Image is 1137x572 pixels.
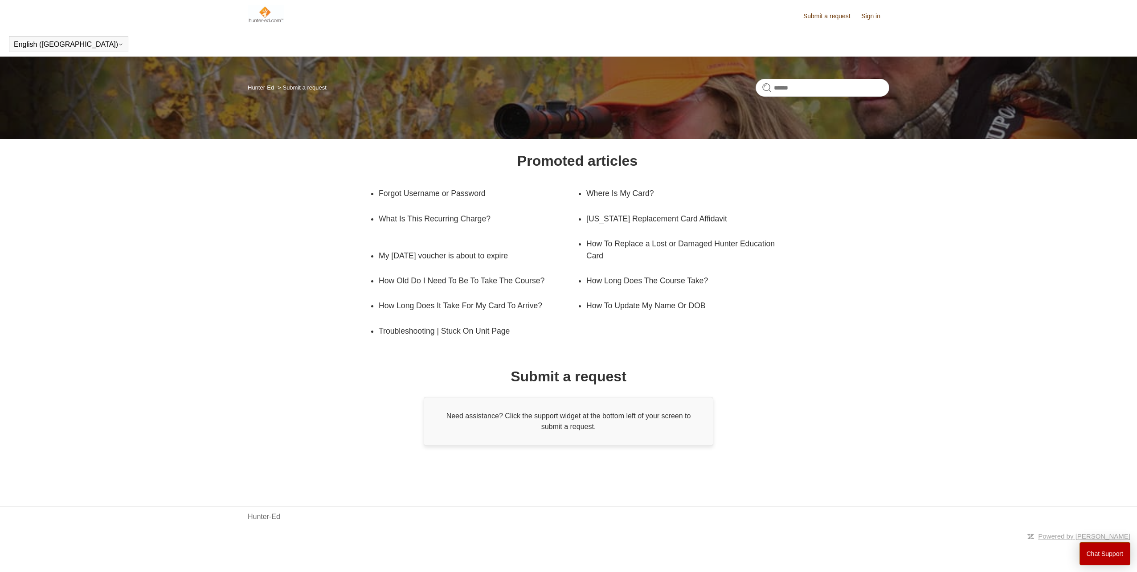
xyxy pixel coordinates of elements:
[586,268,772,293] a: How Long Does The Course Take?
[379,268,564,293] a: How Old Do I Need To Be To Take The Course?
[248,84,276,91] li: Hunter-Ed
[1080,542,1131,565] button: Chat Support
[379,243,564,268] a: My [DATE] voucher is about to expire
[1038,532,1130,540] a: Powered by [PERSON_NAME]
[276,84,327,91] li: Submit a request
[379,293,577,318] a: How Long Does It Take For My Card To Arrive?
[379,206,577,231] a: What Is This Recurring Charge?
[586,181,772,206] a: Where Is My Card?
[14,41,123,49] button: English ([GEOGRAPHIC_DATA])
[379,319,564,343] a: Troubleshooting | Stuck On Unit Page
[586,206,772,231] a: [US_STATE] Replacement Card Affidavit
[511,366,626,387] h1: Submit a request
[517,150,638,172] h1: Promoted articles
[586,293,772,318] a: How To Update My Name Or DOB
[248,84,274,91] a: Hunter-Ed
[248,5,284,23] img: Hunter-Ed Help Center home page
[756,79,889,97] input: Search
[248,511,280,522] a: Hunter-Ed
[803,12,859,21] a: Submit a request
[586,231,785,268] a: How To Replace a Lost or Damaged Hunter Education Card
[379,181,564,206] a: Forgot Username or Password
[861,12,889,21] a: Sign in
[424,397,713,446] div: Need assistance? Click the support widget at the bottom left of your screen to submit a request.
